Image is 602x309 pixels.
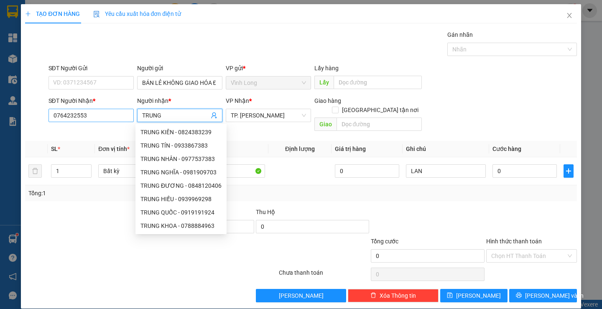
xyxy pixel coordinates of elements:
button: save[PERSON_NAME] [440,289,508,302]
span: save [447,292,453,299]
div: Người nhận [137,96,222,105]
div: TRUNG TÍN - 0933867383 [140,141,222,150]
span: [PERSON_NAME] [279,291,324,300]
img: logo.jpg [4,4,33,33]
span: printer [516,292,522,299]
div: TRUNG TÍN - 0933867383 [135,139,227,152]
div: TRUNG ĐƯƠNG - 0848120406 [135,179,227,192]
span: [PERSON_NAME] [456,291,501,300]
div: TRUNG QUỐC - 0919191924 [135,206,227,219]
span: delete [370,292,376,299]
span: Thu Hộ [256,209,275,215]
span: plus [564,168,573,174]
div: TRUNG NGHĨA - 0981909703 [140,168,222,177]
div: SĐT Người Gửi [48,64,134,73]
div: TRUNG QUỐC - 0919191924 [140,208,222,217]
span: plus [25,11,31,17]
button: deleteXóa Thông tin [348,289,439,302]
span: Giao [314,117,337,131]
span: Bất kỳ [103,165,173,177]
span: Đơn vị tính [98,146,130,152]
span: user-add [211,112,217,119]
div: TRUNG KIÊN - 0824383239 [135,125,227,139]
span: Định lượng [285,146,315,152]
input: Ghi Chú [406,164,486,178]
img: icon [93,11,100,18]
span: [PERSON_NAME] và In [525,291,584,300]
input: Dọc đường [337,117,422,131]
div: SĐT Người Nhận [48,96,134,105]
input: 0 [335,164,399,178]
span: Cước hàng [492,146,521,152]
div: Chưa thanh toán [278,268,370,283]
input: Dọc đường [334,76,422,89]
span: Lấy [314,76,334,89]
div: TRUNG KIÊN - 0824383239 [140,128,222,137]
button: printer[PERSON_NAME] và In [509,289,576,302]
span: TP. Hồ Chí Minh [231,109,306,122]
div: TRUNG NGHĨA - 0981909703 [135,166,227,179]
span: TẠO ĐƠN HÀNG [25,10,79,17]
label: Gán nhãn [447,31,473,38]
div: Người gửi [137,64,222,73]
div: Tổng: 1 [28,189,233,198]
span: [GEOGRAPHIC_DATA] tận nơi [339,105,422,115]
div: TRUNG NHÂN - 0977537383 [135,152,227,166]
b: 107/1 , Đường 2/9 P1, TP Vĩnh Long [4,56,49,81]
th: Ghi chú [403,141,489,157]
li: VP TP. [PERSON_NAME] [58,45,111,64]
div: TRUNG HIẾU - 0939969298 [140,194,222,204]
button: [PERSON_NAME] [256,289,347,302]
div: VP gửi [226,64,311,73]
div: TRUNG HIẾU - 0939969298 [135,192,227,206]
span: close [566,12,573,19]
span: Giá trị hàng [335,146,366,152]
li: [PERSON_NAME] - 0931936768 [4,4,121,36]
span: Lấy hàng [314,65,339,72]
div: TRUNG ĐƯƠNG - 0848120406 [140,181,222,190]
div: TRUNG NHÂN - 0977537383 [140,154,222,163]
span: Xóa Thông tin [380,291,416,300]
label: Hình thức thanh toán [486,238,542,245]
button: delete [28,164,42,178]
span: SL [51,146,58,152]
div: TRUNG KHOA - 0788884963 [140,221,222,230]
button: plus [564,164,574,178]
span: Yêu cầu xuất hóa đơn điện tử [93,10,181,17]
button: Close [558,4,581,28]
span: VP Nhận [226,97,249,104]
div: TRUNG KHOA - 0788884963 [135,219,227,232]
span: Vĩnh Long [231,77,306,89]
span: Giao hàng [314,97,341,104]
span: environment [4,56,10,62]
span: Tổng cước [371,238,398,245]
li: VP Vĩnh Long [4,45,58,54]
